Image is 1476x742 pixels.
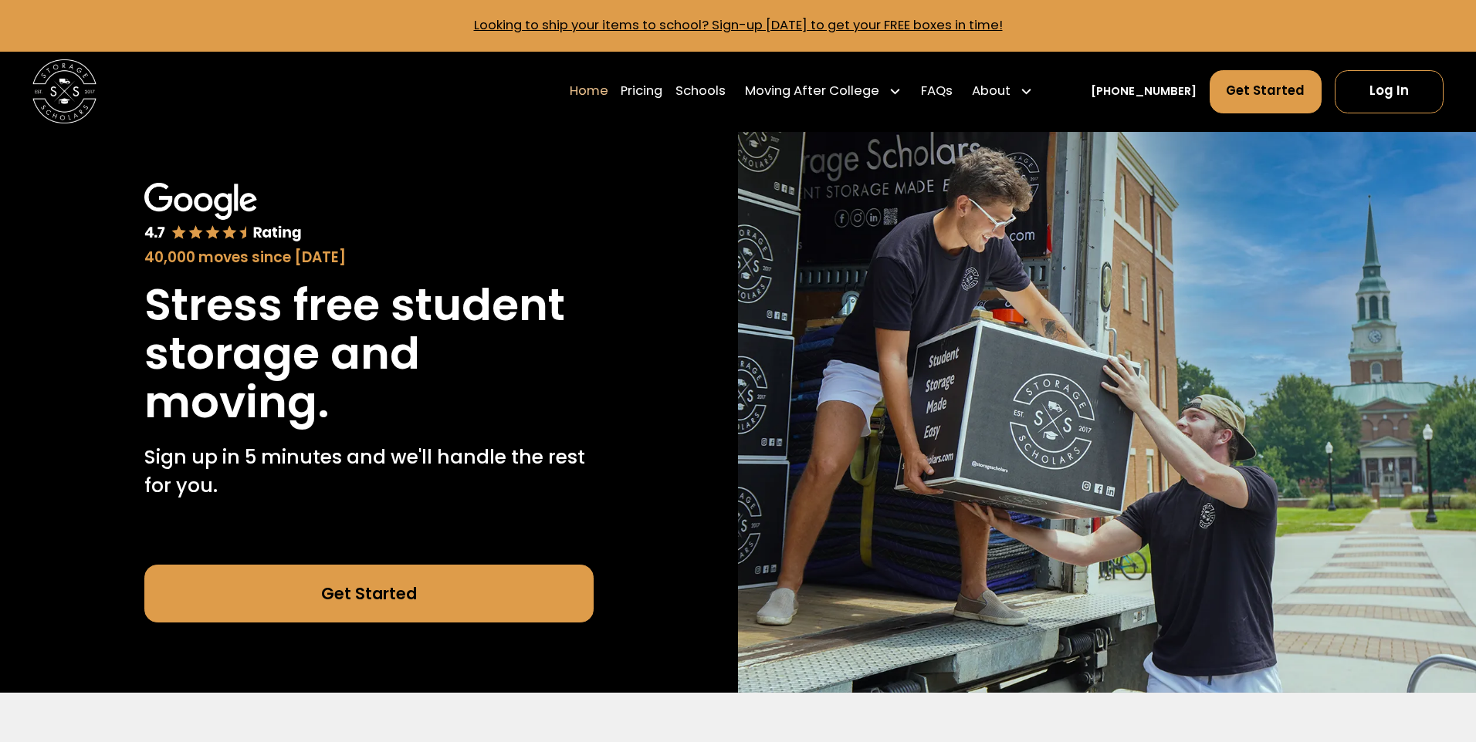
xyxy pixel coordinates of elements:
a: Looking to ship your items to school? Sign-up [DATE] to get your FREE boxes in time! [474,16,1003,34]
div: Moving After College [745,82,879,101]
img: Google 4.7 star rating [144,183,302,243]
a: [PHONE_NUMBER] [1091,83,1197,100]
a: Home [570,69,608,114]
p: Sign up in 5 minutes and we'll handle the rest for you. [144,443,594,501]
a: Get Started [144,565,594,622]
a: FAQs [921,69,953,114]
h1: Stress free student storage and moving. [144,281,594,427]
div: 40,000 moves since [DATE] [144,247,594,268]
a: Schools [675,69,726,114]
img: Storage Scholars main logo [32,59,96,123]
img: Storage Scholars makes moving and storage easy. [738,132,1476,693]
a: Get Started [1210,70,1322,113]
a: Log In [1335,70,1444,113]
div: About [972,82,1011,101]
a: Pricing [621,69,662,114]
